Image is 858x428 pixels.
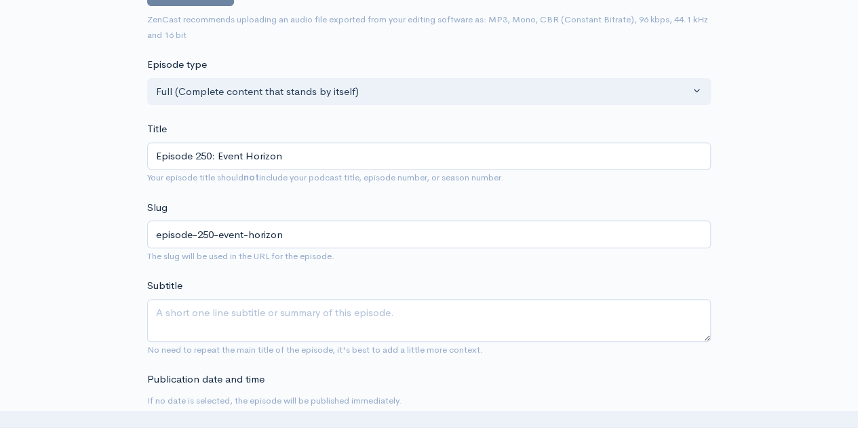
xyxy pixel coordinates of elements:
[147,78,711,106] button: Full (Complete content that stands by itself)
[156,84,690,100] div: Full (Complete content that stands by itself)
[147,395,402,406] small: If no date is selected, the episode will be published immediately.
[147,57,207,73] label: Episode type
[147,250,334,262] small: The slug will be used in the URL for the episode.
[147,172,504,183] small: Your episode title should include your podcast title, episode number, or season number.
[147,220,711,248] input: title-of-episode
[147,344,483,355] small: No need to repeat the main title of the episode, it's best to add a little more context.
[243,172,259,183] strong: not
[147,372,265,387] label: Publication date and time
[147,142,711,170] input: What is the episode's title?
[147,278,182,294] label: Subtitle
[147,121,167,137] label: Title
[147,200,168,216] label: Slug
[147,14,708,41] small: ZenCast recommends uploading an audio file exported from your editing software as: MP3, Mono, CBR...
